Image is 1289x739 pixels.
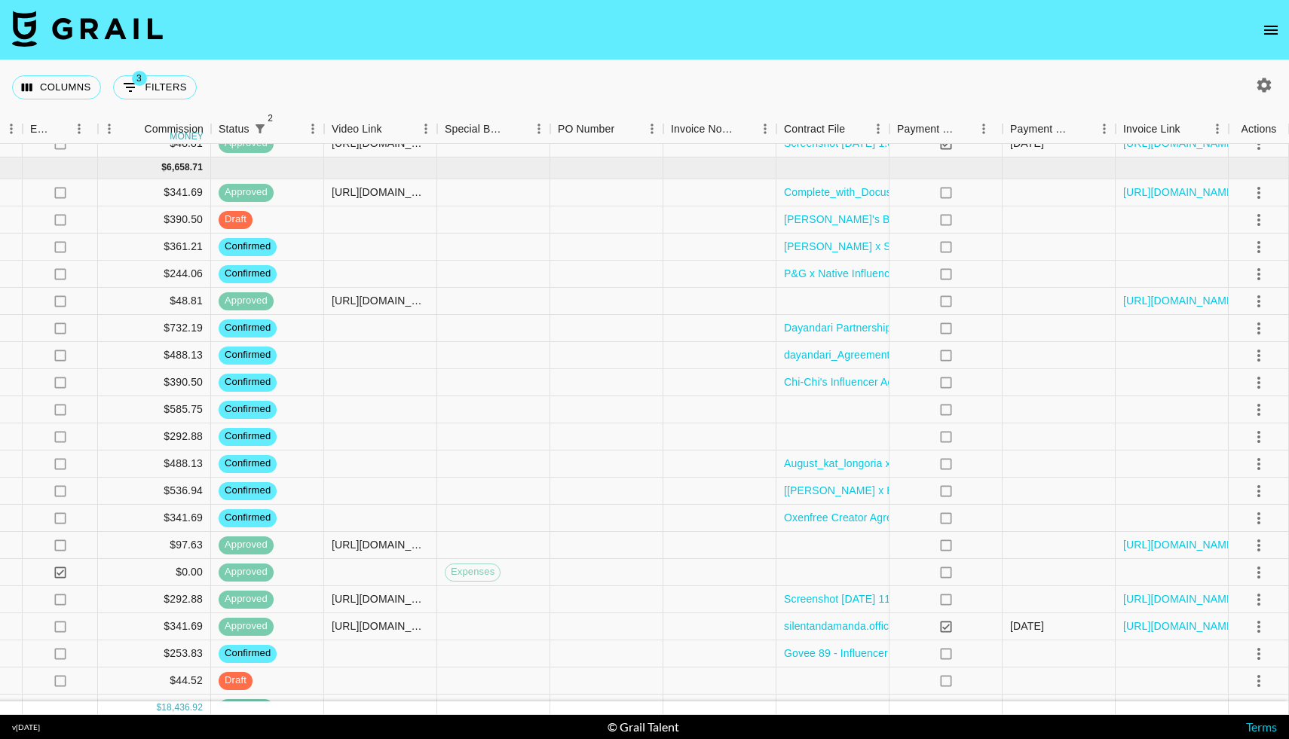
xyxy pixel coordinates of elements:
[219,538,274,552] span: approved
[671,115,733,144] div: Invoice Notes
[1246,261,1272,287] button: select merge strategy
[1123,185,1237,200] a: [URL][DOMAIN_NAME]
[784,185,1058,200] a: Complete_with_Docusign_UAxCooperJay_Agreemen.pdf
[219,673,253,688] span: draft
[219,136,274,151] span: approved
[170,132,204,141] div: money
[784,212,1105,227] a: [PERSON_NAME]'s Back to College_FH_Influencer Agreement.pdf
[156,701,161,714] div: $
[1246,587,1272,612] button: select merge strategy
[167,161,203,174] div: 6,658.71
[1123,293,1237,308] a: [URL][DOMAIN_NAME]
[123,118,144,139] button: Sort
[250,118,271,139] div: 2 active filters
[1246,641,1272,667] button: select merge strategy
[1246,695,1272,721] button: select merge strategy
[98,559,211,586] div: $0.00
[1123,700,1237,715] a: [URL][DOMAIN_NAME]
[98,396,211,423] div: $585.75
[1246,131,1272,157] button: select merge strategy
[784,320,969,335] a: Dayandari Partnership Contract (1).pdf
[550,115,663,144] div: PO Number
[98,613,211,640] div: $341.69
[897,115,956,144] div: Payment Sent
[754,118,776,140] button: Menu
[845,118,866,139] button: Sort
[98,179,211,206] div: $341.69
[332,293,429,308] div: https://www.tiktok.com/@coopwitdabucket/video/7537518169850694943?is_from_webapp=1&sender_device=...
[219,321,277,335] span: confirmed
[219,592,274,606] span: approved
[558,700,605,715] div: zRE3NCs
[68,118,90,140] button: Menu
[1229,115,1289,144] div: Actions
[98,206,211,234] div: $390.50
[972,118,995,140] button: Menu
[641,118,663,140] button: Menu
[784,456,987,471] a: August_kat_longoria x wisefisher_draft.pdf
[12,722,40,732] div: v [DATE]
[332,618,429,634] div: https://www.instagram.com/p/DNQnJWHt3-F/
[528,118,550,140] button: Menu
[1003,115,1116,144] div: Payment Sent Date
[219,511,277,525] span: confirmed
[1246,614,1272,640] button: select merge strategy
[219,457,277,471] span: confirmed
[98,667,211,695] div: $44.52
[51,118,72,139] button: Sort
[271,118,292,139] button: Sort
[144,115,204,144] div: Commission
[1206,118,1229,140] button: Menu
[1123,591,1237,606] a: [URL][DOMAIN_NAME]
[1246,343,1272,368] button: select merge strategy
[784,115,845,144] div: Contract File
[219,429,277,444] span: confirmed
[98,423,211,450] div: $292.88
[437,115,550,144] div: Special Booking Type
[784,136,953,151] a: Screenshot [DATE] 1.01.21 PM.png
[1246,560,1272,585] button: select merge strategy
[1123,115,1180,144] div: Invoice Link
[784,266,1127,281] a: P&G x Native Influencer Agreement - Native - [PERSON_NAME] (1).pdf
[1246,180,1272,206] button: select merge strategy
[1093,118,1116,140] button: Menu
[1072,118,1093,139] button: Sort
[1010,618,1044,634] div: 8/14/2025
[507,118,528,139] button: Sort
[98,505,211,532] div: $341.69
[23,115,98,144] div: Expenses: Remove Commission?
[98,315,211,342] div: $732.19
[219,619,274,634] span: approved
[1246,289,1272,314] button: select merge strategy
[98,234,211,261] div: $361.21
[219,115,250,144] div: Status
[1246,668,1272,694] button: select merge strategy
[219,267,277,281] span: confirmed
[219,294,274,308] span: approved
[784,646,1029,661] a: Govee 89 - Influencer Agreement (theoterofam).pdf
[332,115,382,144] div: Video Link
[98,369,211,396] div: $390.50
[1010,115,1072,144] div: Payment Sent Date
[12,11,163,47] img: Grail Talent
[98,532,211,559] div: $97.63
[1246,424,1272,450] button: select merge strategy
[1246,533,1272,558] button: select merge strategy
[161,161,167,174] div: $
[98,450,211,478] div: $488.13
[219,484,277,498] span: confirmed
[1123,136,1237,151] a: [URL][DOMAIN_NAME]
[382,118,403,139] button: Sort
[445,115,507,144] div: Special Booking Type
[302,118,324,140] button: Menu
[1246,207,1272,233] button: select merge strategy
[263,111,278,126] span: 2
[219,348,277,362] span: confirmed
[1242,115,1277,144] div: Actions
[219,375,277,389] span: confirmed
[332,537,429,552] div: https://www.instagram.com/reel/DNMKVpaJHPX/?igsh=b2EzbHpsdjA2ZnN0
[219,646,277,661] span: confirmed
[211,115,324,144] div: Status
[415,118,437,140] button: Menu
[98,640,211,667] div: $253.83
